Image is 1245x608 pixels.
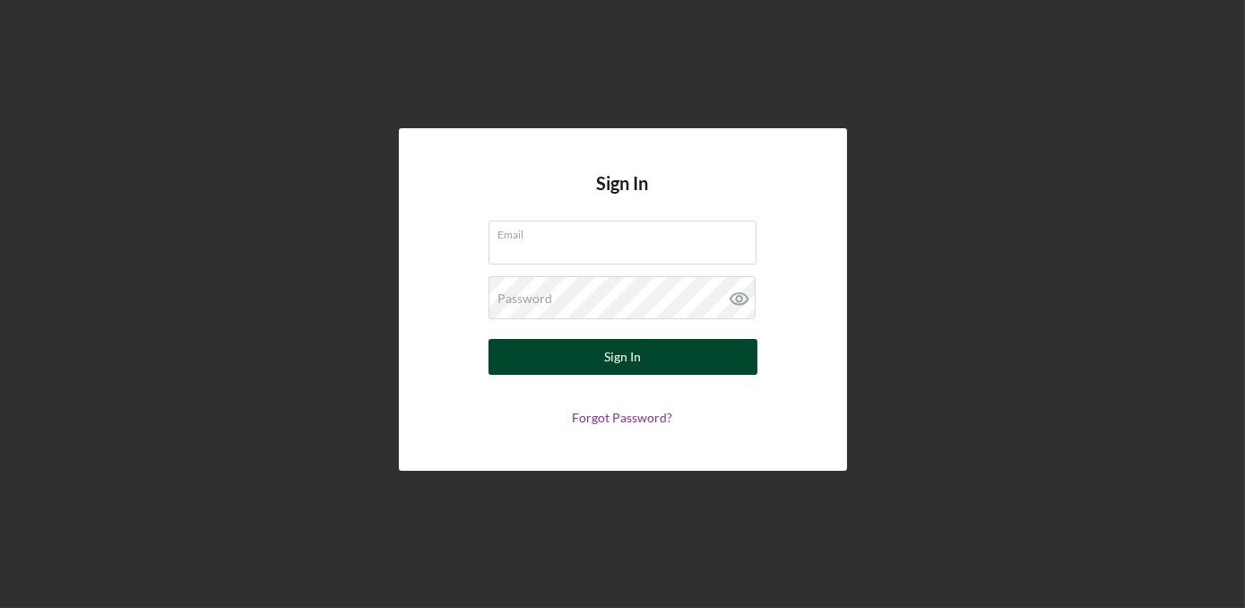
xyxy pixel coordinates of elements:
button: Sign In [488,339,757,375]
h4: Sign In [597,173,649,221]
label: Password [498,291,553,306]
div: Sign In [604,339,641,375]
label: Email [498,221,757,241]
a: Forgot Password? [573,410,673,425]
